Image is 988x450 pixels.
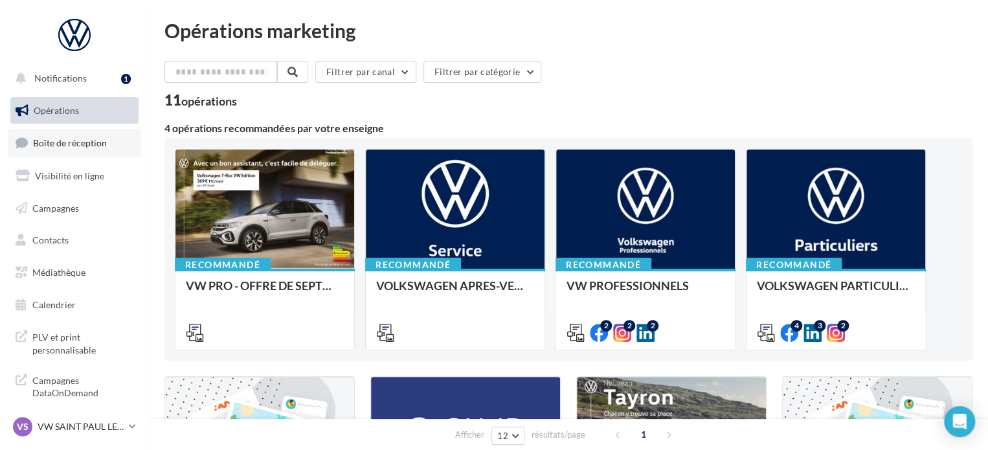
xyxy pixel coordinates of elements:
span: PLV et print personnalisable [32,328,133,356]
a: Boîte de réception [8,129,141,157]
button: Filtrer par canal [315,61,416,83]
div: VOLKSWAGEN PARTICULIER [757,279,915,305]
span: Notifications [34,73,87,84]
div: VW PROFESSIONNELS [567,279,724,305]
a: Médiathèque [8,259,141,286]
div: Open Intercom Messenger [944,406,975,437]
div: 3 [814,320,825,332]
span: résultats/page [532,429,585,441]
div: 1 [121,74,131,84]
a: Campagnes DataOnDemand [8,366,141,405]
div: 2 [600,320,612,332]
span: Boîte de réception [33,137,107,148]
div: 4 opérations recommandées par votre enseigne [164,123,972,133]
div: 11 [164,93,237,107]
span: 1 [633,424,654,445]
a: VS VW SAINT PAUL LES DAX [10,414,139,439]
span: Visibilité en ligne [35,170,104,181]
div: 2 [837,320,849,332]
p: VW SAINT PAUL LES DAX [38,420,124,433]
a: Contacts [8,227,141,254]
div: Recommandé [175,258,271,272]
div: 2 [647,320,658,332]
span: Médiathèque [32,267,85,278]
a: Opérations [8,97,141,124]
button: Notifications 1 [8,65,136,92]
div: VOLKSWAGEN APRES-VENTE [376,279,534,305]
a: PLV et print personnalisable [8,323,141,361]
span: 12 [497,431,508,441]
span: Contacts [32,234,69,245]
button: 12 [491,427,524,445]
div: VW PRO - OFFRE DE SEPTEMBRE 25 [186,279,344,305]
div: 4 [791,320,802,332]
div: Opérations marketing [164,21,972,40]
div: Recommandé [556,258,651,272]
a: Visibilité en ligne [8,163,141,190]
a: Calendrier [8,291,141,319]
span: Afficher [455,429,484,441]
a: Campagnes [8,195,141,222]
span: Opérations [34,105,79,116]
span: VS [17,420,28,433]
div: opérations [181,95,237,107]
span: Campagnes DataOnDemand [32,372,133,399]
span: Calendrier [32,299,76,310]
button: Filtrer par catégorie [423,61,541,83]
span: Campagnes [32,202,79,213]
div: 2 [623,320,635,332]
div: Recommandé [365,258,461,272]
div: Recommandé [746,258,842,272]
